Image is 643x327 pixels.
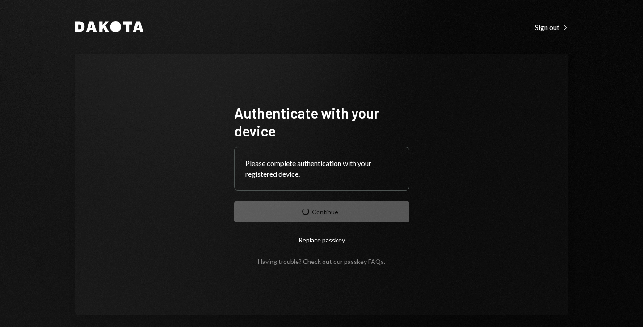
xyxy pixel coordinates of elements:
button: Replace passkey [234,229,409,251]
a: Sign out [535,22,568,32]
a: passkey FAQs [344,258,384,266]
div: Having trouble? Check out our . [258,258,385,265]
h1: Authenticate with your device [234,104,409,140]
div: Please complete authentication with your registered device. [245,158,398,179]
div: Sign out [535,23,568,32]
